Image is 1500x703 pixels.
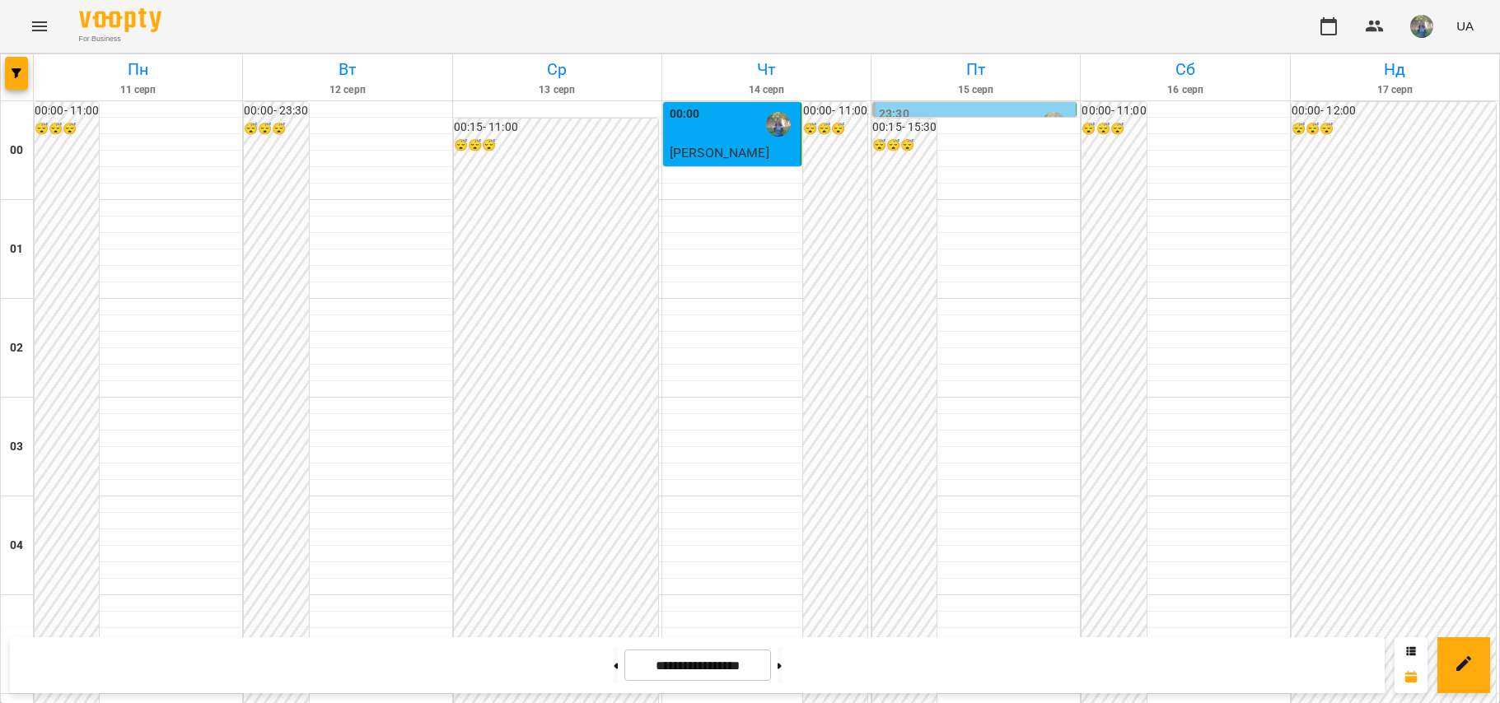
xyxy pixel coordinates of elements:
[36,82,240,98] h6: 11 серп
[803,102,867,120] h6: 00:00 - 11:00
[454,119,658,137] h6: 00:15 - 11:00
[20,7,59,46] button: Menu
[79,8,161,32] img: Voopty Logo
[874,57,1077,82] h6: Пт
[244,102,308,120] h6: 00:00 - 23:30
[10,438,23,456] h6: 03
[1082,120,1146,138] h6: 😴😴😴
[670,105,700,123] label: 00:00
[1410,15,1433,38] img: de1e453bb906a7b44fa35c1e57b3518e.jpg
[1041,112,1066,137] img: Оладько Марія
[1293,57,1497,82] h6: Нд
[665,57,868,82] h6: Чт
[36,57,240,82] h6: Пн
[670,145,769,161] span: [PERSON_NAME]
[1083,82,1287,98] h6: 16 серп
[10,142,23,160] h6: 00
[35,102,99,120] h6: 00:00 - 11:00
[1292,102,1496,120] h6: 00:00 - 12:00
[245,82,449,98] h6: 12 серп
[879,105,909,123] label: 23:30
[665,82,868,98] h6: 14 серп
[1293,82,1497,98] h6: 17 серп
[35,120,99,138] h6: 😴😴😴
[10,339,23,357] h6: 02
[872,119,937,137] h6: 00:15 - 15:30
[1082,102,1146,120] h6: 00:00 - 11:00
[10,240,23,258] h6: 01
[1083,57,1287,82] h6: Сб
[456,57,659,82] h6: Ср
[10,537,23,555] h6: 04
[244,120,308,138] h6: 😴😴😴
[456,82,659,98] h6: 13 серп
[1292,120,1496,138] h6: 😴😴😴
[1456,17,1474,35] span: UA
[454,137,658,155] h6: 😴😴😴
[245,57,449,82] h6: Вт
[872,137,937,155] h6: 😴😴😴
[874,82,1077,98] h6: 15 серп
[670,163,797,183] p: індивід МА 45 хв
[803,120,867,138] h6: 😴😴😴
[1450,11,1480,41] button: UA
[766,112,791,137] img: Оладько Марія
[79,34,161,44] span: For Business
